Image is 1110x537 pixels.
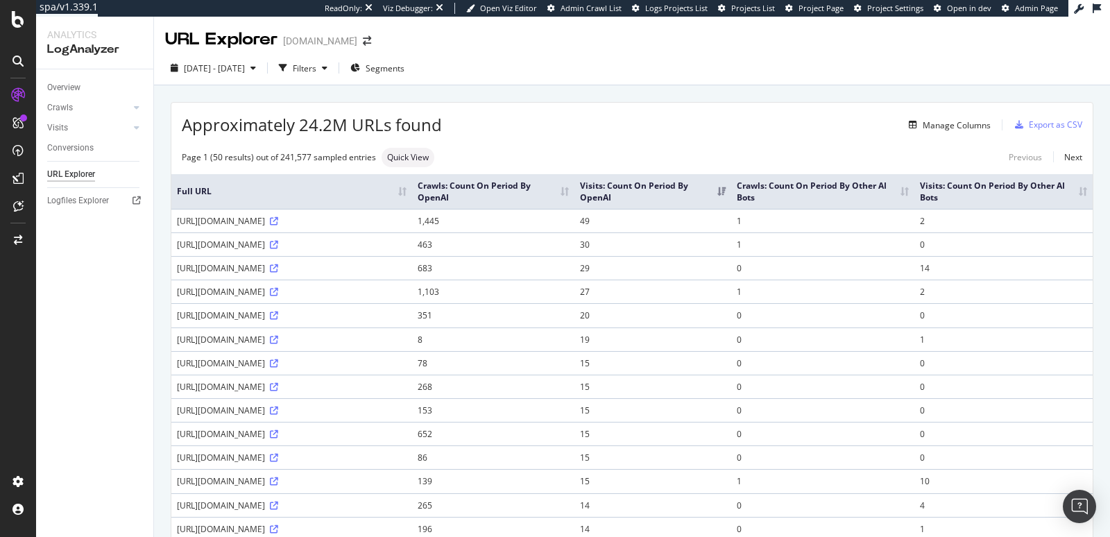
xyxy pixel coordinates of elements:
td: 30 [574,232,732,256]
th: Visits: Count On Period By Other AI Bots: activate to sort column ascending [914,174,1093,209]
td: 0 [914,375,1093,398]
div: [URL][DOMAIN_NAME] [177,428,407,440]
a: Projects List [718,3,775,14]
td: 0 [731,398,914,422]
div: Open Intercom Messenger [1063,490,1096,523]
div: [URL][DOMAIN_NAME] [177,286,407,298]
div: [URL][DOMAIN_NAME] [177,262,407,274]
div: LogAnalyzer [47,42,142,58]
div: [URL][DOMAIN_NAME] [177,215,407,227]
a: Admin Crawl List [547,3,622,14]
button: Segments [345,57,410,79]
td: 0 [731,493,914,517]
td: 0 [731,445,914,469]
div: Export as CSV [1029,119,1082,130]
td: 153 [412,398,574,422]
td: 351 [412,303,574,327]
th: Visits: Count On Period By OpenAI: activate to sort column ascending [574,174,732,209]
td: 15 [574,445,732,469]
span: Approximately 24.2M URLs found [182,113,442,137]
div: [URL][DOMAIN_NAME] [177,357,407,369]
th: Full URL: activate to sort column ascending [171,174,412,209]
td: 0 [914,445,1093,469]
th: Crawls: Count On Period By OpenAI: activate to sort column ascending [412,174,574,209]
button: Manage Columns [903,117,991,133]
td: 265 [412,493,574,517]
td: 683 [412,256,574,280]
div: URL Explorer [47,167,95,182]
span: Project Page [799,3,844,13]
td: 15 [574,422,732,445]
a: Admin Page [1002,3,1058,14]
td: 0 [731,303,914,327]
a: Project Page [785,3,844,14]
td: 1 [731,209,914,232]
td: 0 [914,351,1093,375]
td: 14 [574,493,732,517]
td: 19 [574,327,732,351]
td: 0 [731,256,914,280]
div: arrow-right-arrow-left [363,36,371,46]
div: Viz Debugger: [383,3,433,14]
div: Page 1 (50 results) out of 241,577 sampled entries [182,151,376,163]
th: Crawls: Count On Period By Other AI Bots: activate to sort column ascending [731,174,914,209]
td: 0 [731,375,914,398]
td: 1 [731,232,914,256]
div: [URL][DOMAIN_NAME] [177,309,407,321]
td: 139 [412,469,574,493]
td: 15 [574,351,732,375]
div: [DOMAIN_NAME] [283,34,357,48]
div: Visits [47,121,68,135]
td: 2 [914,209,1093,232]
span: [DATE] - [DATE] [184,62,245,74]
td: 0 [914,232,1093,256]
td: 463 [412,232,574,256]
div: Analytics [47,28,142,42]
div: neutral label [382,148,434,167]
td: 652 [412,422,574,445]
td: 8 [412,327,574,351]
td: 14 [914,256,1093,280]
td: 2 [914,280,1093,303]
a: Logfiles Explorer [47,194,144,208]
a: Visits [47,121,130,135]
td: 0 [914,303,1093,327]
td: 49 [574,209,732,232]
td: 15 [574,469,732,493]
div: [URL][DOMAIN_NAME] [177,452,407,463]
td: 1 [731,280,914,303]
td: 1,103 [412,280,574,303]
div: Logfiles Explorer [47,194,109,208]
div: [URL][DOMAIN_NAME] [177,500,407,511]
span: Projects List [731,3,775,13]
div: Overview [47,80,80,95]
div: [URL][DOMAIN_NAME] [177,523,407,535]
a: URL Explorer [47,167,144,182]
span: Admin Crawl List [561,3,622,13]
td: 29 [574,256,732,280]
a: Next [1053,147,1082,167]
td: 15 [574,375,732,398]
td: 0 [731,351,914,375]
div: Crawls [47,101,73,115]
div: [URL][DOMAIN_NAME] [177,381,407,393]
span: Quick View [387,153,429,162]
a: Logs Projects List [632,3,708,14]
a: Open Viz Editor [466,3,537,14]
a: Project Settings [854,3,923,14]
td: 78 [412,351,574,375]
div: Filters [293,62,316,74]
td: 1 [731,469,914,493]
button: Export as CSV [1009,114,1082,136]
span: Segments [366,62,404,74]
a: Crawls [47,101,130,115]
span: Open Viz Editor [480,3,537,13]
div: URL Explorer [165,28,277,51]
div: [URL][DOMAIN_NAME] [177,404,407,416]
td: 10 [914,469,1093,493]
td: 1,445 [412,209,574,232]
span: Logs Projects List [645,3,708,13]
a: Open in dev [934,3,991,14]
div: [URL][DOMAIN_NAME] [177,475,407,487]
td: 1 [914,327,1093,351]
